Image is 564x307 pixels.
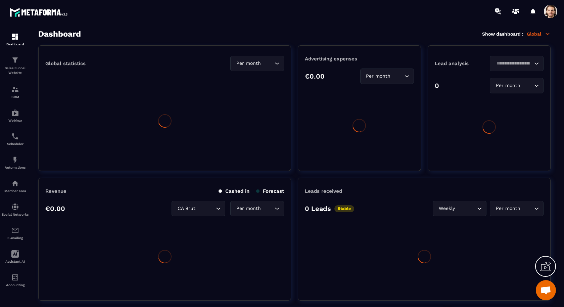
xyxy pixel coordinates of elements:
[2,151,29,174] a: automationsautomationsAutomations
[522,205,532,212] input: Search for option
[235,205,262,212] span: Per month
[11,85,19,93] img: formation
[45,205,65,213] p: €0.00
[435,60,489,67] p: Lead analysis
[38,29,81,39] h3: Dashboard
[490,201,544,216] div: Search for option
[365,73,392,80] span: Per month
[2,198,29,221] a: social-networksocial-networkSocial Networks
[482,31,523,37] p: Show dashboard :
[2,80,29,104] a: formationformationCRM
[230,56,284,71] div: Search for option
[219,188,249,194] p: Cashed in
[2,189,29,193] p: Member area
[9,6,70,18] img: logo
[2,142,29,146] p: Scheduler
[2,221,29,245] a: emailemailE-mailing
[522,82,532,89] input: Search for option
[235,60,262,67] span: Per month
[334,205,354,212] p: Stable
[2,268,29,292] a: accountantaccountantAccounting
[2,174,29,198] a: automationsautomationsMember area
[2,66,29,75] p: Sales Funnel Website
[11,156,19,164] img: automations
[172,201,225,216] div: Search for option
[305,205,331,213] p: 0 Leads
[392,73,403,80] input: Search for option
[45,188,66,194] p: Revenue
[2,28,29,51] a: formationformationDashboard
[2,127,29,151] a: schedulerschedulerScheduler
[490,56,544,71] div: Search for option
[2,104,29,127] a: automationsautomationsWebinar
[437,205,456,212] span: Weekly
[2,166,29,169] p: Automations
[2,42,29,46] p: Dashboard
[262,205,273,212] input: Search for option
[230,201,284,216] div: Search for option
[490,78,544,93] div: Search for option
[11,56,19,64] img: formation
[256,188,284,194] p: Forecast
[305,188,342,194] p: Leads received
[11,273,19,281] img: accountant
[11,203,19,211] img: social-network
[11,132,19,140] img: scheduler
[2,213,29,216] p: Social Networks
[11,109,19,117] img: automations
[176,205,197,212] span: CA Brut
[262,60,273,67] input: Search for option
[2,283,29,287] p: Accounting
[11,33,19,41] img: formation
[2,95,29,99] p: CRM
[435,82,439,90] p: 0
[197,205,214,212] input: Search for option
[305,72,325,80] p: €0.00
[11,179,19,187] img: automations
[360,69,414,84] div: Search for option
[2,245,29,268] a: Assistant AI
[2,260,29,263] p: Assistant AI
[45,60,86,67] p: Global statistics
[527,31,551,37] p: Global
[2,119,29,122] p: Webinar
[494,82,522,89] span: Per month
[536,280,556,300] div: Ouvrir le chat
[305,56,414,62] p: Advertising expenses
[2,236,29,240] p: E-mailing
[433,201,486,216] div: Search for option
[494,205,522,212] span: Per month
[2,51,29,80] a: formationformationSales Funnel Website
[11,226,19,234] img: email
[456,205,475,212] input: Search for option
[494,60,532,67] input: Search for option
